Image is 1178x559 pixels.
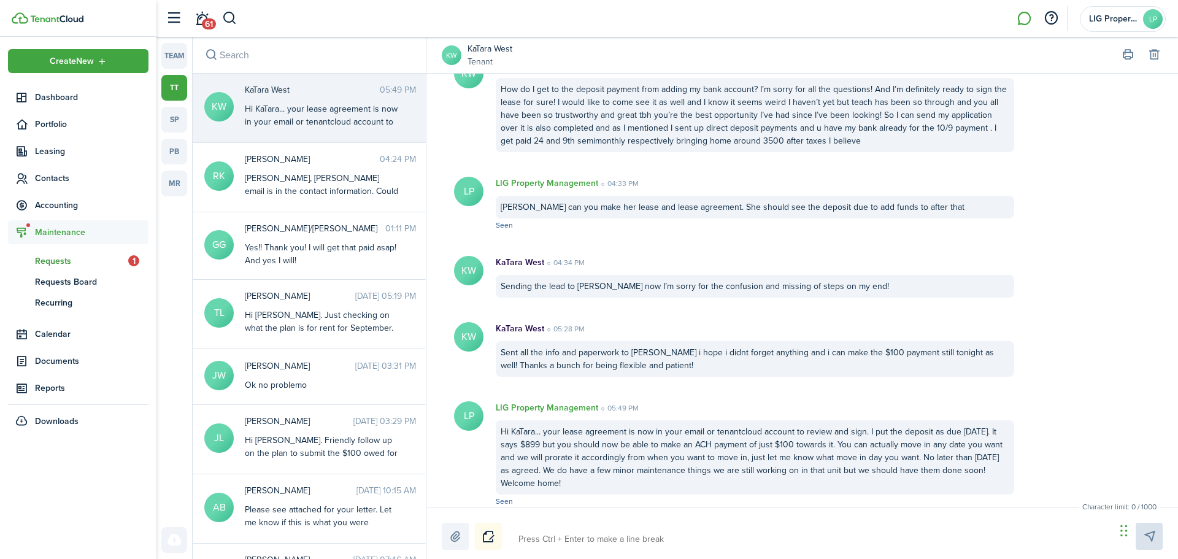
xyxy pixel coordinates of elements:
[454,177,483,206] avatar-text: LP
[454,401,483,431] avatar-text: LP
[161,171,187,196] a: mr
[496,275,1014,298] div: Sending the lead to [PERSON_NAME] now I’m sorry for the confusion and missing of steps on my end!
[1079,501,1160,512] small: Character limit: 0 / 1000
[496,78,1014,152] div: How do I get to the deposit payment from adding my bank account? I’m sorry for all the questions!...
[204,92,234,121] avatar-text: KW
[128,255,139,266] span: 1
[245,102,398,283] div: Hi KaTara... your lease agreement is now in your email or tenantcloud account to review and sign....
[468,55,512,68] a: Tenant
[245,503,398,555] div: Please see attached for your letter. Let me know if this is what you were looking for or if it ne...
[222,8,237,29] button: Search
[496,256,544,269] p: KaTara West
[245,290,355,303] span: Timothy Little
[355,360,416,372] time: [DATE] 03:31 PM
[8,85,148,109] a: Dashboard
[496,220,513,231] span: Seen
[496,401,598,414] p: LIG Property Management
[496,496,513,507] span: Seen
[35,255,128,268] span: Requests
[544,257,585,268] time: 04:34 PM
[496,322,544,335] p: KaTara West
[161,75,187,101] a: tt
[1143,9,1163,29] avatar-text: LP
[496,196,1014,218] div: [PERSON_NAME] can you make her lease and lease agreement. She should see the deposit due to add f...
[35,382,148,395] span: Reports
[8,49,148,73] button: Open menu
[161,43,187,69] a: team
[496,341,1014,377] div: Sent all the info and paperwork to [PERSON_NAME] i hope i didnt forget anything and i can make th...
[454,322,483,352] avatar-text: KW
[356,484,416,497] time: [DATE] 10:15 AM
[193,37,426,73] input: search
[8,376,148,400] a: Reports
[355,290,416,303] time: [DATE] 05:19 PM
[204,423,234,453] avatar-text: JL
[202,18,216,29] span: 61
[35,172,148,185] span: Contacts
[245,309,398,412] div: Hi [PERSON_NAME]. Just checking on what the plan is for rent for September. Also, we have not for...
[245,222,385,235] span: Georgette/Lizzy Gallo
[35,328,148,341] span: Calendar
[190,3,214,34] a: Notifications
[202,47,220,64] button: Search
[353,415,416,428] time: [DATE] 03:29 PM
[245,360,355,372] span: Jacqueline Welling
[442,45,461,65] a: KW
[35,145,148,158] span: Leasing
[35,226,148,239] span: Maintenance
[161,139,187,164] a: pb
[1145,47,1163,64] button: Delete
[475,523,502,550] button: Notice
[204,161,234,191] avatar-text: RK
[245,241,398,267] div: Yes!! Thank you! I will get that paid asap! And yes I will!
[8,250,148,271] a: Requests1
[8,271,148,292] a: Requests Board
[1089,15,1138,23] span: LIG Property Management
[204,230,234,260] avatar-text: GG
[35,199,148,212] span: Accounting
[35,355,148,368] span: Documents
[544,323,585,334] time: 05:28 PM
[1041,8,1061,29] button: Open resource center
[1119,47,1136,64] button: Print
[12,12,28,24] img: TenantCloud
[35,415,79,428] span: Downloads
[245,484,356,497] span: April Brown
[245,153,380,166] span: Rami Khoury
[35,276,148,288] span: Requests Board
[50,57,94,66] span: Create New
[8,292,148,313] a: Recurring
[598,403,639,414] time: 05:49 PM
[245,83,380,96] span: KaTara West
[245,434,398,485] div: Hi [PERSON_NAME]. Friendly follow up on the plan to submit the $100 owed for September rent and t...
[1120,512,1128,549] div: Drag
[162,7,185,30] button: Open sidebar
[245,172,398,210] div: [PERSON_NAME], [PERSON_NAME] email is in the contact information. Could we send it to him that way?
[468,42,512,55] a: KaTara West
[385,222,416,235] time: 01:11 PM
[204,298,234,328] avatar-text: TL
[454,59,483,88] avatar-text: KW
[30,15,83,23] img: TenantCloud
[161,107,187,133] a: sp
[454,256,483,285] avatar-text: KW
[35,118,148,131] span: Portfolio
[35,91,148,104] span: Dashboard
[598,178,639,189] time: 04:33 PM
[496,420,1014,495] div: Hi KaTara... your lease agreement is now in your email or tenantcloud account to review and sign....
[35,296,148,309] span: Recurring
[380,83,416,96] time: 05:49 PM
[1117,500,1178,559] iframe: Chat Widget
[204,493,234,522] avatar-text: AB
[496,177,598,190] p: LIG Property Management
[245,379,398,391] div: Ok no problemo
[380,153,416,166] time: 04:24 PM
[245,415,353,428] span: Jacqueline Lipscomb
[204,361,234,390] avatar-text: JW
